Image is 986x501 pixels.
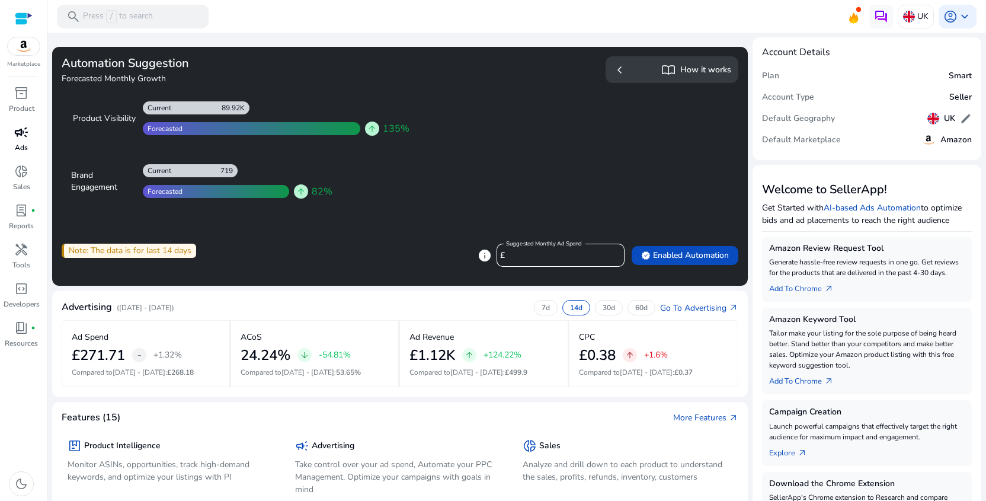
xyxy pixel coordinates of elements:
[143,124,183,133] div: Forecasted
[539,441,561,451] h5: Sales
[241,367,389,378] p: Compared to :
[620,368,673,377] span: [DATE] - [DATE]
[824,284,834,293] span: arrow_outward
[940,135,972,145] h5: Amazon
[14,203,28,218] span: lab_profile
[762,92,814,103] h5: Account Type
[295,439,309,453] span: campaign
[295,458,505,496] p: Take control over your ad spend, Automate your PPC Management, Optimize your campaigns with goals...
[167,368,194,377] span: £268.18
[769,479,965,489] h5: Download the Chrome Extension
[673,411,738,424] a: More Featuresarrow_outward
[762,183,972,197] h3: Welcome to SellerApp!
[579,367,729,378] p: Compared to :
[729,413,738,423] span: arrow_outward
[484,351,521,359] p: +124.22%
[409,331,454,343] p: Ad Revenue
[917,6,929,27] p: UK
[312,184,332,199] span: 82%
[300,350,309,360] span: arrow_downward
[921,133,936,147] img: amazon.svg
[72,331,108,343] p: Ad Spend
[220,166,238,175] div: 719
[661,63,676,77] span: import_contacts
[635,303,648,312] p: 60d
[644,351,668,359] p: +1.6%
[241,331,262,343] p: ACoS
[4,299,40,309] p: Developers
[769,257,965,278] p: Generate hassle-free review requests in one go. Get reviews for the products that are delivered i...
[71,113,136,125] div: Product Visibility
[106,10,117,23] span: /
[927,113,939,125] img: uk.svg
[542,303,550,312] p: 7d
[137,348,142,362] span: -
[506,240,582,248] mat-label: Suggested Monthly Ad Spend
[769,407,965,417] h5: Campaign Creation
[903,11,915,23] img: uk.svg
[762,114,835,124] h5: Default Geography
[769,244,965,254] h5: Amazon Review Request Tool
[660,302,738,314] a: Go To Advertisingarrow_outward
[15,142,28,153] p: Ads
[296,187,306,196] span: arrow_upward
[603,303,615,312] p: 30d
[31,326,36,330] span: fiber_manual_record
[9,221,34,231] p: Reports
[31,208,36,213] span: fiber_manual_record
[117,302,174,313] p: ([DATE] - [DATE])
[505,368,527,377] span: £499.9
[71,170,136,193] div: Brand Engagement
[769,371,843,387] a: Add To Chrome
[949,71,972,81] h5: Smart
[465,350,474,360] span: arrow_upward
[66,9,81,24] span: search
[958,9,972,24] span: keyboard_arrow_down
[762,135,841,145] h5: Default Marketplace
[943,9,958,24] span: account_circle
[762,47,830,58] h4: Account Details
[579,347,616,364] h2: £0.38
[14,477,28,491] span: dark_mode
[674,368,693,377] span: £0.37
[824,376,834,386] span: arrow_outward
[62,56,395,71] h3: Automation Suggestion
[153,351,182,359] p: +1.32%
[944,114,955,124] h5: UK
[14,86,28,100] span: inventory_2
[14,321,28,335] span: book_4
[409,367,558,378] p: Compared to :
[960,113,972,125] span: edit
[824,202,921,213] a: AI-based Ads Automation
[62,412,120,423] h4: Features (15)
[241,347,290,364] h2: 24.24%
[62,244,196,258] div: Note: The data is for last 14 days
[613,63,627,77] span: chevron_left
[762,202,972,226] p: Get Started with to optimize bids and ad placements to reach the right audience
[769,278,843,295] a: Add To Chrome
[632,246,738,265] button: verifiedEnabled Automation
[769,421,965,442] p: Launch powerful campaigns that effectively target the right audience for maximum impact and engag...
[9,103,34,114] p: Product
[523,458,732,483] p: Analyze and drill down to each product to understand the sales, profits, refunds, inventory, cust...
[14,242,28,257] span: handyman
[336,368,361,377] span: 53.65%
[72,347,125,364] h2: £271.71
[68,439,82,453] span: package
[14,164,28,178] span: donut_small
[949,92,972,103] h5: Seller
[312,441,354,451] h5: Advertising
[83,10,153,23] p: Press to search
[769,315,965,325] h5: Amazon Keyword Tool
[729,303,738,312] span: arrow_outward
[641,249,729,261] span: Enabled Automation
[8,37,40,55] img: amazon.svg
[579,331,595,343] p: CPC
[13,181,30,192] p: Sales
[570,303,582,312] p: 14d
[62,302,112,313] h4: Advertising
[143,103,171,113] div: Current
[84,441,161,451] h5: Product Intelligence
[7,60,40,69] p: Marketplace
[14,282,28,296] span: code_blocks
